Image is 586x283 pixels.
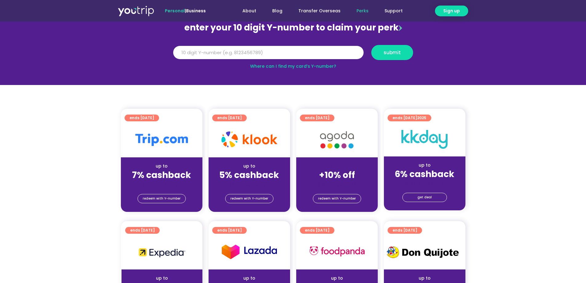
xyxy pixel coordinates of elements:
span: ends [DATE] [305,115,329,121]
span: redeem with Y-number [318,194,356,203]
span: Personal [165,8,185,14]
a: About [234,5,264,17]
span: submit [384,50,401,55]
span: up to [331,163,343,169]
a: Sign up [435,6,468,16]
form: Y Number [173,45,413,65]
div: up to [389,162,460,168]
a: Where can I find my card’s Y-number? [250,63,336,69]
div: (for stays only) [126,181,197,187]
a: Blog [264,5,290,17]
span: 2025 [417,115,426,120]
a: Support [377,5,411,17]
div: up to [389,275,460,281]
a: Business [186,8,206,14]
a: ends [DATE] [388,227,422,234]
input: 10 digit Y-number (e.g. 8123456789) [173,46,364,59]
span: ends [DATE] [393,115,426,121]
span: | [165,8,206,14]
nav: Menu [222,5,411,17]
span: redeem with Y-number [230,194,268,203]
strong: 7% cashback [132,169,191,181]
a: ends [DATE] [212,227,247,234]
a: Perks [349,5,377,17]
div: up to [126,163,197,169]
span: ends [DATE] [217,115,242,121]
a: get deal [402,193,447,202]
a: ends [DATE] [300,227,334,234]
div: up to [126,275,197,281]
div: up to [213,275,285,281]
span: ends [DATE] [305,227,329,234]
strong: 6% cashback [395,168,454,180]
div: up to [213,163,285,169]
div: (for stays only) [389,180,460,186]
a: ends [DATE]2025 [388,115,431,121]
div: enter your 10 digit Y-number to claim your perk [170,20,416,36]
div: (for stays only) [301,181,373,187]
a: ends [DATE] [125,115,159,121]
a: redeem with Y-number [225,194,273,203]
strong: +10% off [319,169,355,181]
span: ends [DATE] [393,227,417,234]
a: redeem with Y-number [138,194,186,203]
div: up to [301,275,373,281]
span: ends [DATE] [130,227,155,234]
span: redeem with Y-number [143,194,181,203]
span: get deal [417,193,432,202]
a: Transfer Overseas [290,5,349,17]
a: ends [DATE] [125,227,160,234]
span: Sign up [443,8,460,14]
a: ends [DATE] [212,115,247,121]
div: (for stays only) [213,181,285,187]
a: ends [DATE] [300,115,334,121]
span: ends [DATE] [130,115,154,121]
a: redeem with Y-number [313,194,361,203]
button: submit [371,45,413,60]
strong: 5% cashback [219,169,279,181]
span: ends [DATE] [217,227,242,234]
